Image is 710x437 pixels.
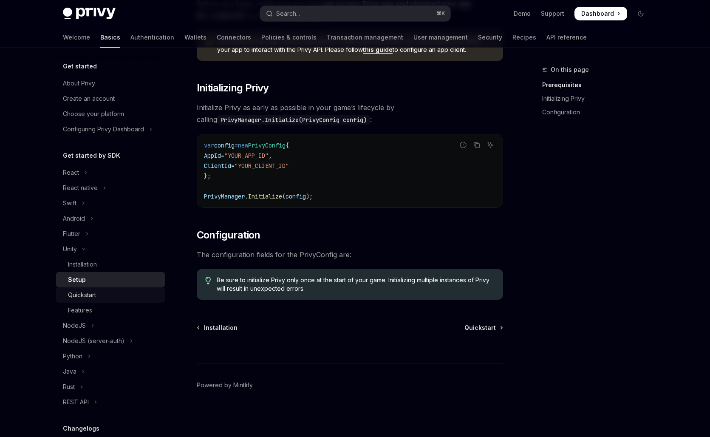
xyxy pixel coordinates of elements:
a: Connectors [217,27,251,48]
button: Open search [260,6,450,21]
span: ClientId [204,162,231,170]
button: Copy the contents from the code block [471,139,482,150]
span: "YOUR_CLIENT_ID" [235,162,289,170]
button: Toggle React native section [56,180,165,196]
span: Initialize Privy as early as possible in your game’s lifecycle by calling : [197,102,503,125]
span: Installation [204,323,238,332]
a: Quickstart [464,323,502,332]
div: REST API [63,397,89,407]
div: Choose your platform [63,109,124,119]
a: Transaction management [327,27,403,48]
div: React [63,167,79,178]
span: PrivyConfig [248,142,286,149]
span: . [245,193,248,200]
span: ⌘ K [436,10,445,17]
a: Create an account [56,91,165,106]
div: React native [63,183,98,193]
div: Flutter [63,229,80,239]
span: Dashboard [581,9,614,18]
a: Basics [100,27,120,48]
div: NodeJS (server-auth) [63,336,124,346]
span: AppId [204,152,221,159]
a: Support [541,9,564,18]
a: Initializing Privy [542,92,654,105]
a: API reference [546,27,587,48]
a: Powered by Mintlify [197,381,253,389]
div: Configuring Privy Dashboard [63,124,144,134]
span: Initializing Privy [197,81,269,95]
div: Features [68,305,92,315]
a: Policies & controls [261,27,317,48]
a: Prerequisites [542,78,654,92]
button: Toggle REST API section [56,394,165,410]
code: PrivyManager.Initialize(PrivyConfig config) [217,115,370,125]
div: About Privy [63,78,95,88]
a: Authentication [130,27,174,48]
button: Toggle React section [56,165,165,180]
a: Recipes [512,27,536,48]
button: Toggle Unity section [56,241,165,257]
h5: Get started by SDK [63,150,120,161]
button: Toggle Swift section [56,196,165,211]
button: Toggle Android section [56,211,165,226]
button: Toggle dark mode [634,7,648,20]
div: Rust [63,382,75,392]
span: ); [306,193,313,200]
a: Setup [56,272,165,287]
span: var [204,142,214,149]
button: Toggle Java section [56,364,165,379]
a: Installation [56,257,165,272]
div: Search... [276,9,300,19]
a: Welcome [63,27,90,48]
a: Installation [198,323,238,332]
a: Configuration [542,105,654,119]
h5: Get started [63,61,97,71]
a: Features [56,303,165,318]
a: About Privy [56,76,165,91]
span: ( [282,193,286,200]
span: PrivyManager [204,193,245,200]
span: On this page [551,65,589,75]
button: Ask AI [485,139,496,150]
div: Python [63,351,82,361]
span: "YOUR_APP_ID" [224,152,269,159]
span: config [286,193,306,200]
span: }; [204,172,211,180]
a: Dashboard [574,7,627,20]
div: Create an account [63,94,115,104]
a: Choose your platform [56,106,165,122]
button: Toggle Flutter section [56,226,165,241]
span: = [221,152,224,159]
span: = [235,142,238,149]
a: User management [413,27,468,48]
span: Configuration [197,228,260,242]
div: Java [63,366,76,377]
span: Be sure to initialize Privy only once at the start of your game. Initializing multiple instances ... [217,276,494,293]
span: new [238,142,248,149]
button: Toggle NodeJS section [56,318,165,333]
svg: Tip [205,277,211,284]
button: Toggle Rust section [56,379,165,394]
div: Setup [68,275,86,285]
img: dark logo [63,8,116,20]
a: Wallets [184,27,206,48]
span: Initialize [248,193,282,200]
button: Report incorrect code [458,139,469,150]
span: The configuration fields for the PrivyConfig are: [197,249,503,261]
h5: Changelogs [63,423,99,434]
div: Quickstart [68,290,96,300]
div: Swift [63,198,76,208]
div: Unity [63,244,77,254]
a: Quickstart [56,287,165,303]
div: Installation [68,259,97,270]
span: = [231,162,235,170]
a: this guide [363,46,393,54]
span: , [269,152,272,159]
div: Android [63,213,85,224]
div: NodeJS [63,321,86,331]
span: config [214,142,235,149]
button: Toggle Python section [56,349,165,364]
button: Toggle NodeJS (server-auth) section [56,333,165,349]
button: Toggle Configuring Privy Dashboard section [56,122,165,137]
a: Demo [514,9,531,18]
